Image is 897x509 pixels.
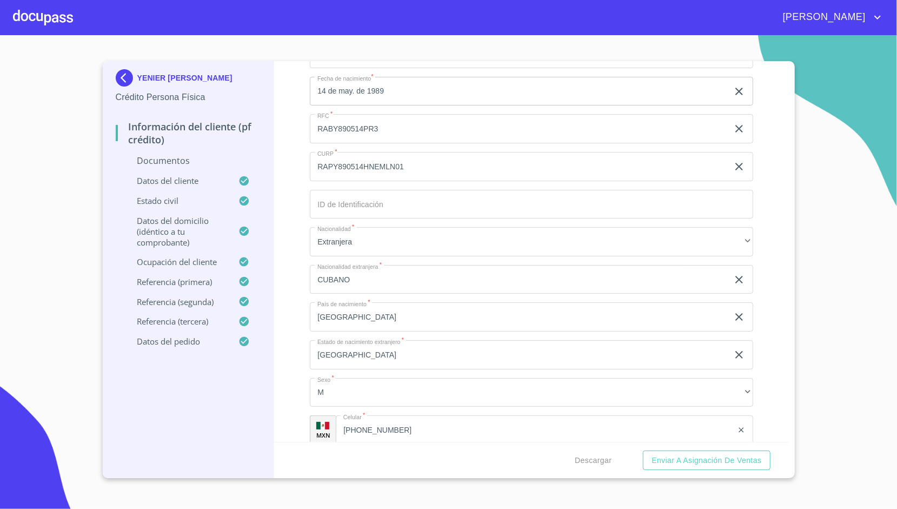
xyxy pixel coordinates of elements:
span: [PERSON_NAME] [775,9,871,26]
button: clear input [733,122,746,135]
p: Documentos [116,155,261,167]
p: Ocupación del Cliente [116,256,239,267]
button: clear input [733,160,746,173]
div: M [310,378,753,407]
p: Referencia (primera) [116,276,239,287]
p: YENIER [PERSON_NAME] [137,74,232,82]
button: Descargar [570,451,616,471]
span: Enviar a Asignación de Ventas [652,454,761,467]
p: Referencia (tercera) [116,316,239,327]
button: account of current user [775,9,884,26]
img: R93DlvwvvjP9fbrDwZeCRYBHk45OWMq+AAOlFVsxT89f82nwPLnD58IP7+ANJEaWYhP0Tx8kkA0WlQMPQsAAgwAOmBj20AXj6... [316,422,329,429]
button: Enviar a Asignación de Ventas [643,451,770,471]
p: Datos del domicilio (idéntico a tu comprobante) [116,215,239,248]
p: Datos del cliente [116,175,239,186]
p: Información del cliente (PF crédito) [116,120,261,146]
span: Descargar [575,454,612,467]
p: Referencia (segunda) [116,296,239,307]
button: clear input [733,273,746,286]
p: MXN [316,431,330,439]
button: clear input [733,348,746,361]
div: YENIER [PERSON_NAME] [116,69,261,91]
button: clear input [733,310,746,323]
img: Docupass spot blue [116,69,137,87]
p: Datos del pedido [116,336,239,347]
button: clear input [737,426,746,434]
div: Extranjera [310,227,753,256]
p: Estado Civil [116,195,239,206]
p: Crédito Persona Física [116,91,261,104]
